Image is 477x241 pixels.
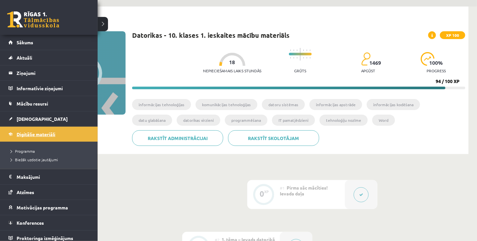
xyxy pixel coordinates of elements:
p: progress [427,68,446,73]
a: Biežāk uzdotie jautājumi [8,157,91,163]
a: Rakstīt administrācijai [132,130,223,146]
a: Digitālie materiāli [8,127,89,142]
a: Rakstīt skolotājam [228,130,319,146]
img: icon-long-line-d9ea69661e0d244f92f715978eff75569469978d946b2353a9bb055b3ed8787d.svg [300,48,301,61]
span: Programma [8,149,35,154]
div: 0 [260,191,264,197]
li: informācijas kodēšana [367,99,420,110]
h1: Datorikas - 10. klases 1. ieskaites mācību materiāls [132,31,290,39]
a: Maksājumi [8,169,89,184]
span: Biežāk uzdotie jautājumi [8,157,58,162]
span: 1469 [369,60,381,66]
a: Programma [8,148,91,154]
legend: Informatīvie ziņojumi [17,81,89,96]
img: icon-short-line-57e1e144782c952c97e751825c79c345078a6d821885a25fce030b3d8c18986b.svg [303,50,304,51]
li: komunikācijas tehnoloģijas [196,99,257,110]
img: icon-short-line-57e1e144782c952c97e751825c79c345078a6d821885a25fce030b3d8c18986b.svg [307,50,307,51]
span: Aktuāli [17,55,32,61]
a: Mācību resursi [8,96,89,111]
div: XP [264,190,269,193]
img: icon-short-line-57e1e144782c952c97e751825c79c345078a6d821885a25fce030b3d8c18986b.svg [293,57,294,59]
li: IT pamatjēdzieni [272,115,315,126]
a: Rīgas 1. Tālmācības vidusskola [7,11,59,28]
span: Sākums [17,39,33,45]
li: datu glabāšana [132,115,172,126]
a: Informatīvie ziņojumi [8,81,89,96]
li: datorikas virzieni [177,115,220,126]
span: Atzīmes [17,189,34,195]
span: Mācību resursi [17,101,48,106]
span: [DEMOGRAPHIC_DATA] [17,116,68,122]
a: Atzīmes [8,185,89,200]
span: Proktoringa izmēģinājums [17,235,73,241]
span: XP 100 [440,31,465,39]
img: icon-progress-161ccf0a02000e728c5f80fcf4c31c7af3da0e1684b2b1d7c360e028c24a22f1.svg [421,52,435,66]
a: Aktuāli [8,50,89,65]
li: datoru sistēmas [262,99,305,110]
img: icon-short-line-57e1e144782c952c97e751825c79c345078a6d821885a25fce030b3d8c18986b.svg [290,57,291,59]
img: icon-short-line-57e1e144782c952c97e751825c79c345078a6d821885a25fce030b3d8c18986b.svg [290,50,291,51]
img: icon-short-line-57e1e144782c952c97e751825c79c345078a6d821885a25fce030b3d8c18986b.svg [293,50,294,51]
li: informācijas apstrāde [309,99,362,110]
img: icon-short-line-57e1e144782c952c97e751825c79c345078a6d821885a25fce030b3d8c18986b.svg [307,57,307,59]
p: Grūts [294,68,306,73]
span: Konferences [17,220,44,226]
img: icon-short-line-57e1e144782c952c97e751825c79c345078a6d821885a25fce030b3d8c18986b.svg [303,57,304,59]
p: Nepieciešamais laiks stundās [203,68,261,73]
span: Pirms sāc mācīties! Ievada daļa [280,185,328,196]
span: #1 [280,185,285,191]
img: students-c634bb4e5e11cddfef0936a35e636f08e4e9abd3cc4e673bd6f9a4125e45ecb1.svg [361,52,371,66]
a: Ziņojumi [8,65,89,80]
a: Motivācijas programma [8,200,89,215]
legend: Maksājumi [17,169,89,184]
span: 100 % [429,60,443,66]
span: 18 [229,59,235,65]
li: informācijas tehnoloģijas [132,99,191,110]
span: Digitālie materiāli [17,131,55,137]
p: apgūst [361,68,375,73]
a: [DEMOGRAPHIC_DATA] [8,111,89,126]
li: Word [372,115,395,126]
legend: Ziņojumi [17,65,89,80]
a: Konferences [8,215,89,230]
span: Motivācijas programma [17,205,68,210]
li: programmēšana [225,115,267,126]
a: Sākums [8,35,89,50]
li: tehnoloģiju nozīme [320,115,368,126]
